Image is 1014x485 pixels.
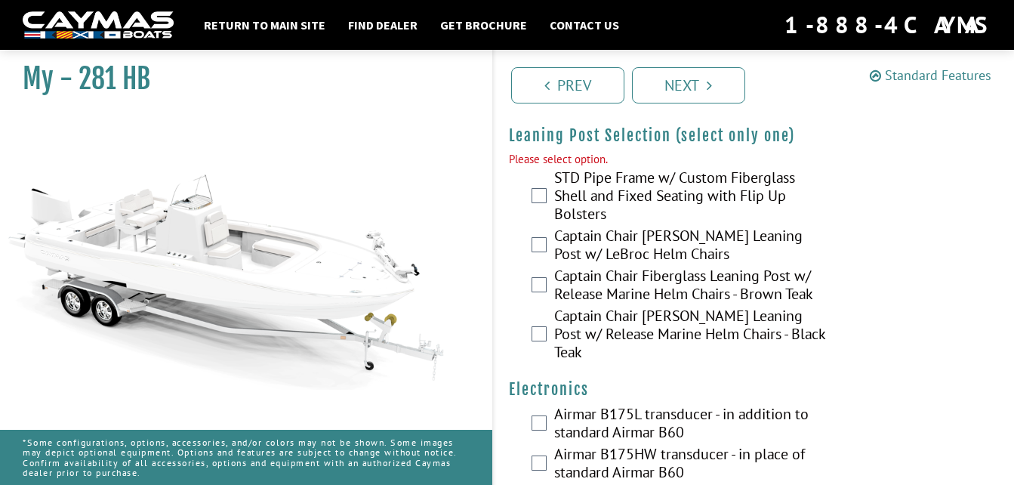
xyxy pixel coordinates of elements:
[511,67,624,103] a: Prev
[554,307,831,365] label: Captain Chair [PERSON_NAME] Leaning Post w/ Release Marine Helm Chairs - Black Teak
[784,8,991,42] div: 1-888-4CAYMAS
[554,168,831,227] label: STD Pipe Frame w/ Custom Fiberglass Shell and Fixed Seating with Flip Up Bolsters
[509,126,1000,145] h4: Leaning Post Selection (select only one)
[433,15,535,35] a: Get Brochure
[542,15,627,35] a: Contact Us
[554,227,831,267] label: Captain Chair [PERSON_NAME] Leaning Post w/ LeBroc Helm Chairs
[196,15,333,35] a: Return to main site
[341,15,425,35] a: Find Dealer
[554,445,831,485] label: Airmar B175HW transducer - in place of standard Airmar B60
[23,62,455,96] h1: My - 281 HB
[509,380,1000,399] h4: Electronics
[870,66,991,84] a: Standard Features
[23,11,174,39] img: white-logo-c9c8dbefe5ff5ceceb0f0178aa75bf4bb51f6bca0971e226c86eb53dfe498488.png
[554,405,831,445] label: Airmar B175L transducer - in addition to standard Airmar B60
[509,151,1000,168] div: Please select option.
[632,67,745,103] a: Next
[23,430,470,485] p: *Some configurations, options, accessories, and/or colors may not be shown. Some images may depic...
[554,267,831,307] label: Captain Chair Fiberglass Leaning Post w/ Release Marine Helm Chairs - Brown Teak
